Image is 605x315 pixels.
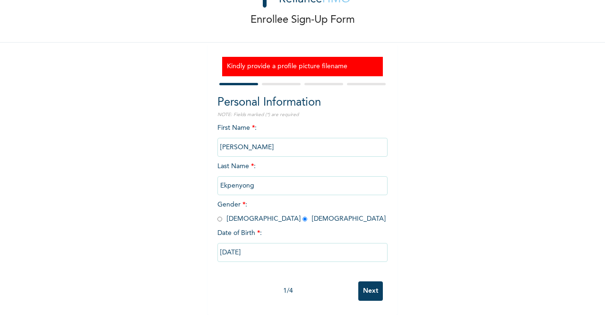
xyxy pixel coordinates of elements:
p: Enrollee Sign-Up Form [251,12,355,28]
span: Last Name : [217,163,388,189]
div: 1 / 4 [217,286,358,296]
input: DD-MM-YYYY [217,243,388,262]
h3: Kindly provide a profile picture filename [227,62,378,72]
p: NOTE: Fields marked (*) are required [217,111,388,118]
span: Date of Birth : [217,228,262,238]
h2: Personal Information [217,94,388,111]
input: Enter your last name [217,176,388,195]
span: Gender : [DEMOGRAPHIC_DATA] [DEMOGRAPHIC_DATA] [217,201,386,222]
input: Next [358,281,383,301]
span: First Name : [217,125,388,151]
input: Enter your first name [217,138,388,157]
